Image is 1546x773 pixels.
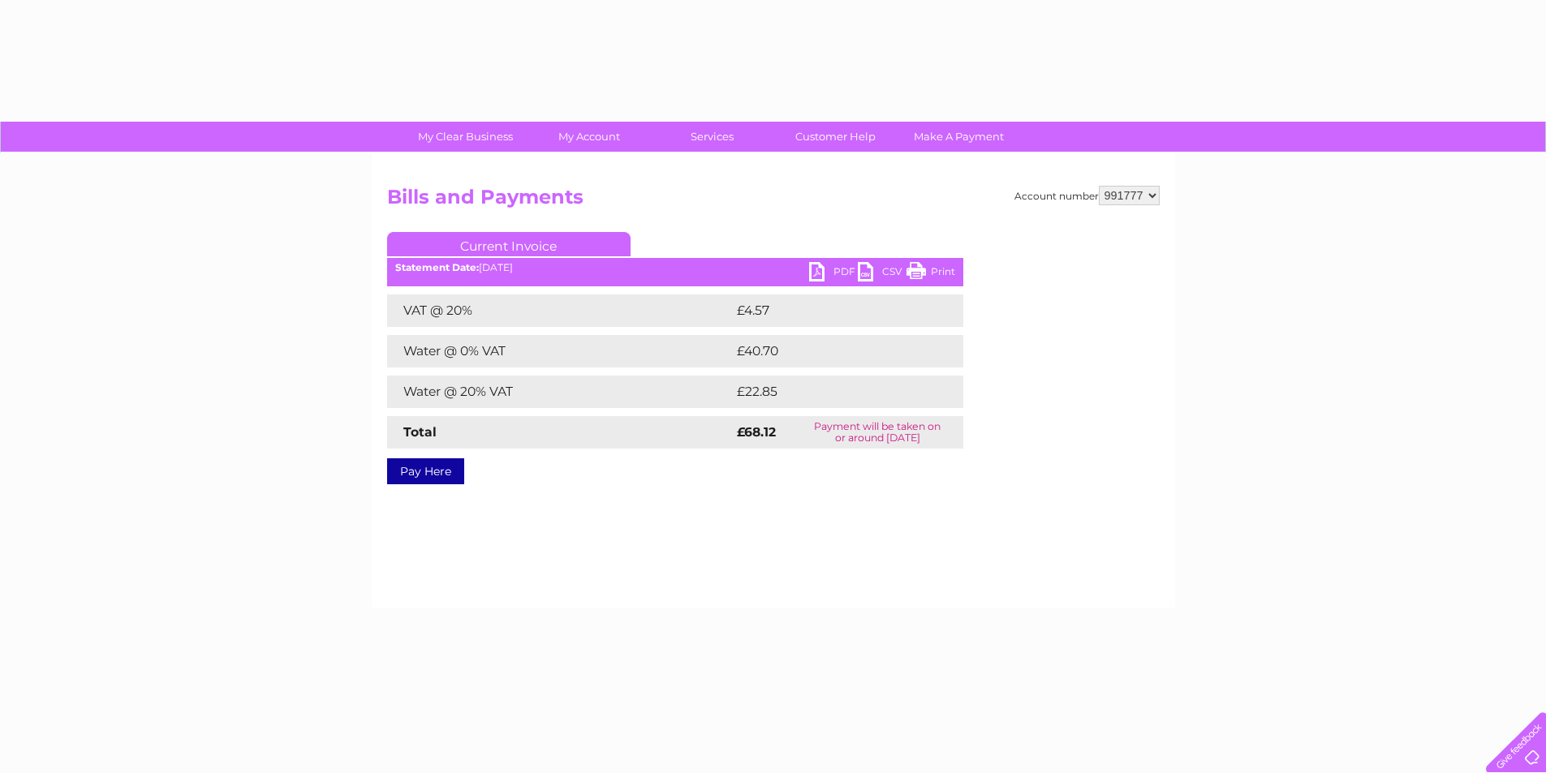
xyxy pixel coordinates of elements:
[737,424,776,440] strong: £68.12
[395,261,479,273] b: Statement Date:
[387,376,733,408] td: Water @ 20% VAT
[387,186,1160,217] h2: Bills and Payments
[522,122,656,152] a: My Account
[387,294,733,327] td: VAT @ 20%
[398,122,532,152] a: My Clear Business
[892,122,1026,152] a: Make A Payment
[733,376,930,408] td: £22.85
[645,122,779,152] a: Services
[387,335,733,367] td: Water @ 0% VAT
[809,262,858,286] a: PDF
[733,294,925,327] td: £4.57
[906,262,955,286] a: Print
[387,232,631,256] a: Current Invoice
[1014,186,1160,205] div: Account number
[733,335,931,367] td: £40.70
[387,262,963,273] div: [DATE]
[769,122,902,152] a: Customer Help
[387,458,464,484] a: Pay Here
[858,262,906,286] a: CSV
[792,416,962,449] td: Payment will be taken on or around [DATE]
[403,424,437,440] strong: Total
